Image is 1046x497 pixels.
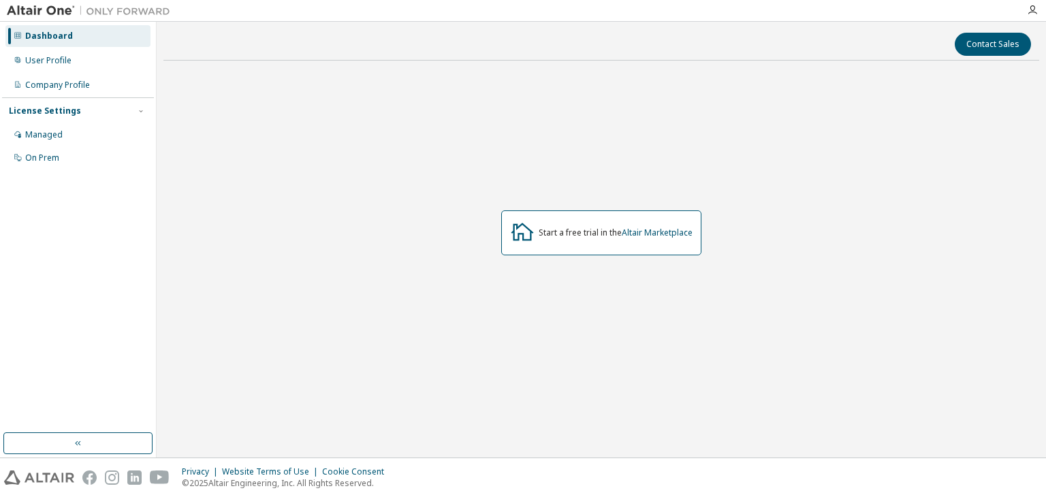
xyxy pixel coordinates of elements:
[4,470,74,485] img: altair_logo.svg
[222,466,322,477] div: Website Terms of Use
[25,55,72,66] div: User Profile
[322,466,392,477] div: Cookie Consent
[622,227,693,238] a: Altair Marketplace
[150,470,170,485] img: youtube.svg
[539,227,693,238] div: Start a free trial in the
[955,33,1031,56] button: Contact Sales
[182,477,392,489] p: © 2025 Altair Engineering, Inc. All Rights Reserved.
[9,106,81,116] div: License Settings
[25,153,59,163] div: On Prem
[25,80,90,91] div: Company Profile
[105,470,119,485] img: instagram.svg
[25,31,73,42] div: Dashboard
[25,129,63,140] div: Managed
[7,4,177,18] img: Altair One
[82,470,97,485] img: facebook.svg
[182,466,222,477] div: Privacy
[127,470,142,485] img: linkedin.svg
